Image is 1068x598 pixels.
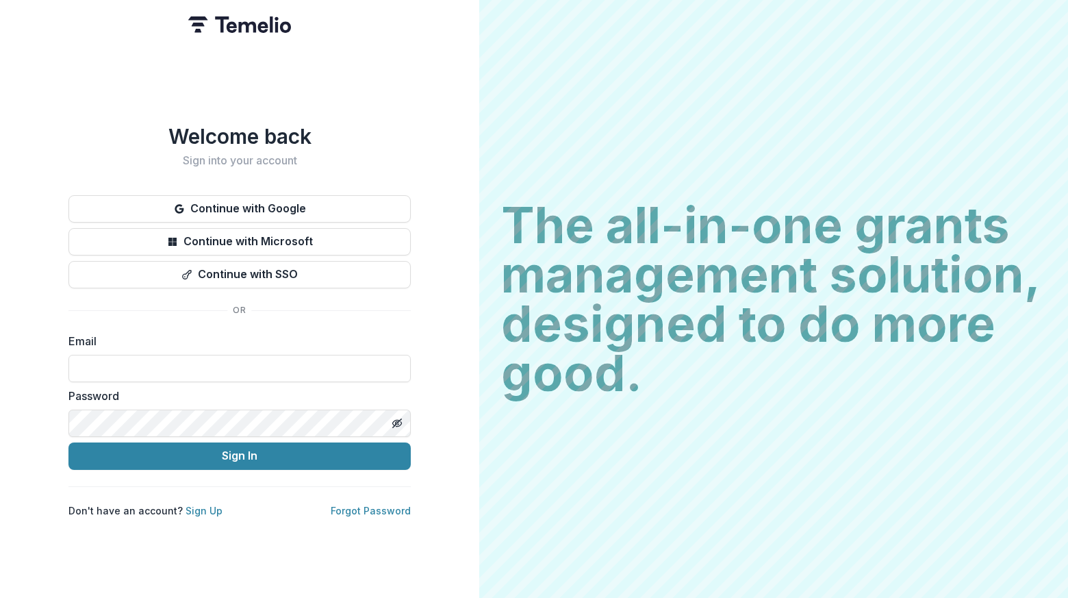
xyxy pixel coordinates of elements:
[386,412,408,434] button: Toggle password visibility
[331,505,411,516] a: Forgot Password
[186,505,222,516] a: Sign Up
[188,16,291,33] img: Temelio
[68,195,411,223] button: Continue with Google
[68,261,411,288] button: Continue with SSO
[68,154,411,167] h2: Sign into your account
[68,228,411,256] button: Continue with Microsoft
[68,388,403,404] label: Password
[68,443,411,470] button: Sign In
[68,503,222,518] p: Don't have an account?
[68,333,403,349] label: Email
[68,124,411,149] h1: Welcome back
